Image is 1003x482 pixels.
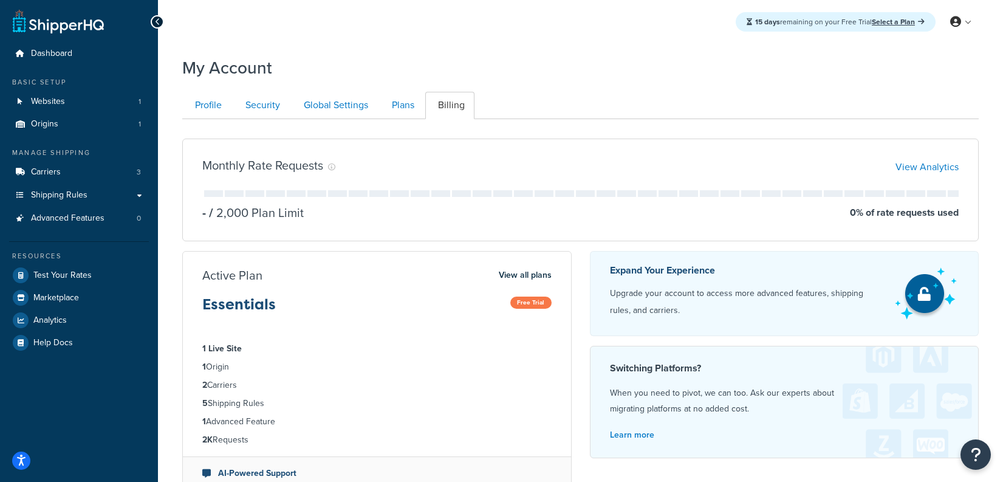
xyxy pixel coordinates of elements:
[31,190,87,201] span: Shipping Rules
[9,91,149,113] a: Websites 1
[202,204,206,221] p: -
[9,207,149,230] li: Advanced Features
[31,119,58,129] span: Origins
[139,119,141,129] span: 1
[9,251,149,261] div: Resources
[202,360,206,373] strong: 1
[379,92,424,119] a: Plans
[202,433,552,447] li: Requests
[9,264,149,286] a: Test Your Rates
[202,415,206,428] strong: 1
[291,92,378,119] a: Global Settings
[33,315,67,326] span: Analytics
[510,297,552,309] span: Free Trial
[9,184,149,207] a: Shipping Rules
[9,91,149,113] li: Websites
[31,49,72,59] span: Dashboard
[33,293,79,303] span: Marketplace
[182,56,272,80] h1: My Account
[202,415,552,429] li: Advanced Feature
[202,360,552,374] li: Origin
[850,204,959,221] p: 0 % of rate requests used
[202,297,276,322] h3: Essentials
[202,342,242,355] strong: 1 Live Site
[9,309,149,331] a: Analytics
[233,92,290,119] a: Security
[33,338,73,348] span: Help Docs
[202,397,552,410] li: Shipping Rules
[33,270,92,281] span: Test Your Rates
[209,204,213,222] span: /
[895,160,959,174] a: View Analytics
[31,97,65,107] span: Websites
[9,148,149,158] div: Manage Shipping
[425,92,474,119] a: Billing
[610,285,885,319] p: Upgrade your account to access more advanced features, shipping rules, and carriers.
[137,167,141,177] span: 3
[9,332,149,354] a: Help Docs
[13,9,104,33] a: ShipperHQ Home
[137,213,141,224] span: 0
[9,77,149,88] div: Basic Setup
[736,12,936,32] div: remaining on your Free Trial
[9,43,149,65] a: Dashboard
[139,97,141,107] span: 1
[9,161,149,184] li: Carriers
[202,379,552,392] li: Carriers
[610,361,959,376] h4: Switching Platforms?
[202,269,262,282] h3: Active Plan
[499,267,552,283] a: View all plans
[202,397,208,410] strong: 5
[31,213,104,224] span: Advanced Features
[9,161,149,184] a: Carriers 3
[9,113,149,136] a: Origins 1
[872,16,925,27] a: Select a Plan
[202,379,207,391] strong: 2
[9,113,149,136] li: Origins
[206,204,304,221] p: 2,000 Plan Limit
[9,287,149,309] a: Marketplace
[202,467,552,480] li: AI-Powered Support
[202,159,323,172] h3: Monthly Rate Requests
[610,429,654,441] a: Learn more
[755,16,780,27] strong: 15 days
[960,439,991,470] button: Open Resource Center
[202,433,213,446] strong: 2K
[610,385,959,417] p: When you need to pivot, we can too. Ask our experts about migrating platforms at no added cost.
[590,251,979,336] a: Expand Your Experience Upgrade your account to access more advanced features, shipping rules, and...
[182,92,231,119] a: Profile
[31,167,61,177] span: Carriers
[610,262,885,279] p: Expand Your Experience
[9,207,149,230] a: Advanced Features 0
